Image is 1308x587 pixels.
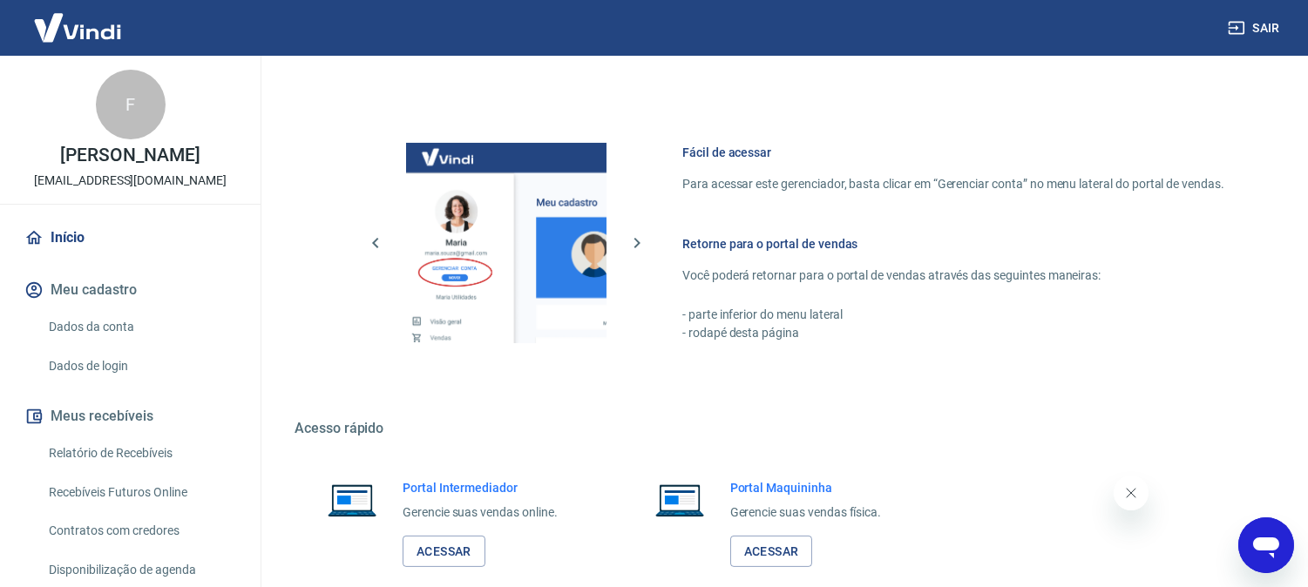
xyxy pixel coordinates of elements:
[403,536,485,568] a: Acessar
[42,309,240,345] a: Dados da conta
[682,144,1224,161] h6: Fácil de acessar
[1238,517,1294,573] iframe: Botão para abrir a janela de mensagens
[406,143,607,343] img: Imagem da dashboard mostrando o botão de gerenciar conta na sidebar no lado esquerdo
[643,479,716,521] img: Imagem de um notebook aberto
[682,175,1224,193] p: Para acessar este gerenciador, basta clicar em “Gerenciar conta” no menu lateral do portal de ven...
[315,479,389,521] img: Imagem de um notebook aberto
[295,420,1266,437] h5: Acesso rápido
[34,172,227,190] p: [EMAIL_ADDRESS][DOMAIN_NAME]
[1224,12,1287,44] button: Sair
[21,219,240,257] a: Início
[682,306,1224,324] p: - parte inferior do menu lateral
[403,503,558,522] p: Gerencie suas vendas online.
[21,1,134,54] img: Vindi
[1114,476,1149,510] iframe: Fechar mensagem
[730,536,813,568] a: Acessar
[60,146,200,165] p: [PERSON_NAME]
[682,267,1224,285] p: Você poderá retornar para o portal de vendas através das seguintes maneiras:
[42,435,240,471] a: Relatório de Recebíveis
[42,513,240,549] a: Contratos com credores
[730,503,882,522] p: Gerencie suas vendas física.
[682,235,1224,253] h6: Retorne para o portal de vendas
[403,479,558,496] h6: Portal Intermediador
[21,271,240,309] button: Meu cadastro
[10,12,146,26] span: Olá! Precisa de ajuda?
[21,397,240,435] button: Meus recebíveis
[96,70,166,139] div: F
[42,348,240,384] a: Dados de login
[682,324,1224,342] p: - rodapé desta página
[42,475,240,510] a: Recebíveis Futuros Online
[730,479,882,496] h6: Portal Maquininha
